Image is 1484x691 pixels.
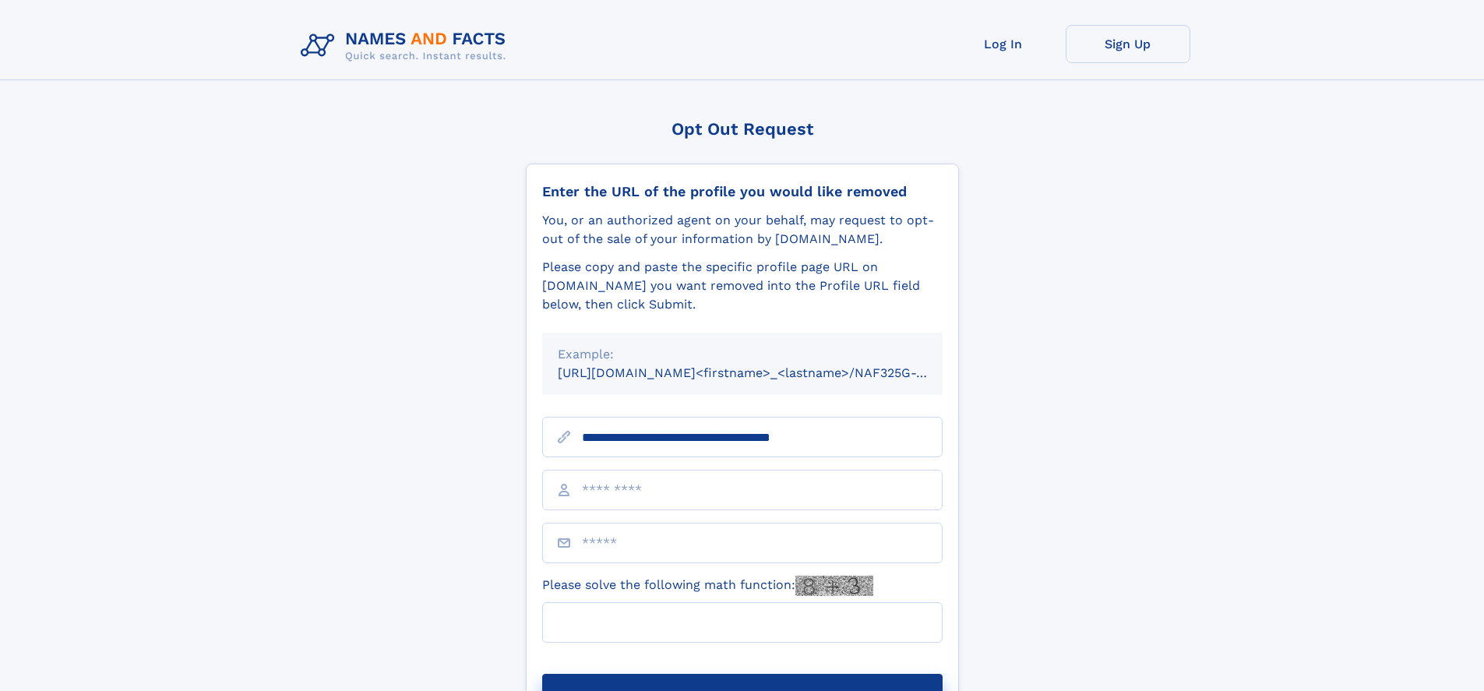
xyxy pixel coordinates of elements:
label: Please solve the following math function: [542,576,873,596]
div: Example: [558,345,927,364]
img: Logo Names and Facts [294,25,519,67]
a: Sign Up [1066,25,1190,63]
div: Opt Out Request [526,119,959,139]
a: Log In [941,25,1066,63]
small: [URL][DOMAIN_NAME]<firstname>_<lastname>/NAF325G-xxxxxxxx [558,365,972,380]
div: Enter the URL of the profile you would like removed [542,183,943,200]
div: You, or an authorized agent on your behalf, may request to opt-out of the sale of your informatio... [542,211,943,249]
div: Please copy and paste the specific profile page URL on [DOMAIN_NAME] you want removed into the Pr... [542,258,943,314]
